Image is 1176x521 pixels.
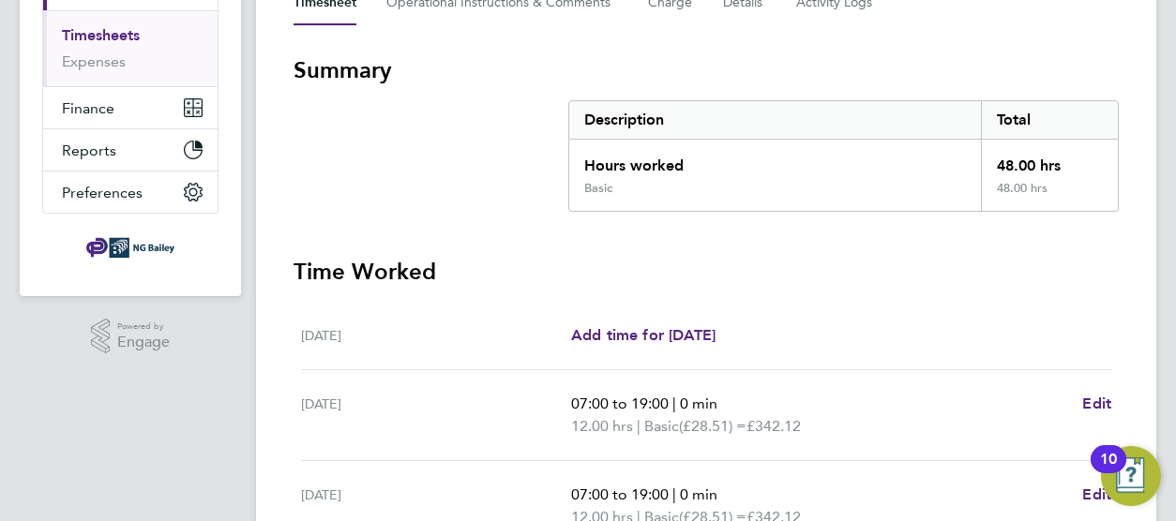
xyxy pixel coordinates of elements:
[43,10,218,86] div: Timesheets
[637,417,641,435] span: |
[62,184,143,201] span: Preferences
[746,417,801,435] span: £342.12
[571,326,716,344] span: Add time for [DATE]
[571,324,716,347] a: Add time for [DATE]
[301,393,571,438] div: [DATE]
[981,140,1118,181] div: 48.00 hrs
[117,335,170,350] span: Engage
[568,100,1119,212] div: Summary
[571,394,669,412] span: 07:00 to 19:00
[62,141,116,159] span: Reports
[294,55,1119,85] h3: Summary
[91,319,171,354] a: Powered byEngage
[1100,459,1117,484] div: 10
[584,181,612,196] div: Basic
[117,319,170,335] span: Powered by
[644,415,679,438] span: Basic
[1082,393,1111,415] a: Edit
[62,52,126,70] a: Expenses
[680,394,717,412] span: 0 min
[43,87,218,128] button: Finance
[1082,485,1111,503] span: Edit
[86,232,174,262] img: ngbailey-logo-retina.png
[294,257,1119,287] h3: Time Worked
[981,101,1118,139] div: Total
[43,129,218,171] button: Reports
[42,232,219,262] a: Go to home page
[981,181,1118,211] div: 48.00 hrs
[672,485,676,503] span: |
[62,26,140,44] a: Timesheets
[62,99,114,117] span: Finance
[301,324,571,347] div: [DATE]
[571,485,669,503] span: 07:00 to 19:00
[1101,446,1161,506] button: Open Resource Center, 10 new notifications
[569,140,981,181] div: Hours worked
[571,417,633,435] span: 12.00 hrs
[1082,484,1111,506] a: Edit
[569,101,981,139] div: Description
[43,171,218,213] button: Preferences
[1082,394,1111,412] span: Edit
[680,485,717,503] span: 0 min
[672,394,676,412] span: |
[679,417,746,435] span: (£28.51) =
